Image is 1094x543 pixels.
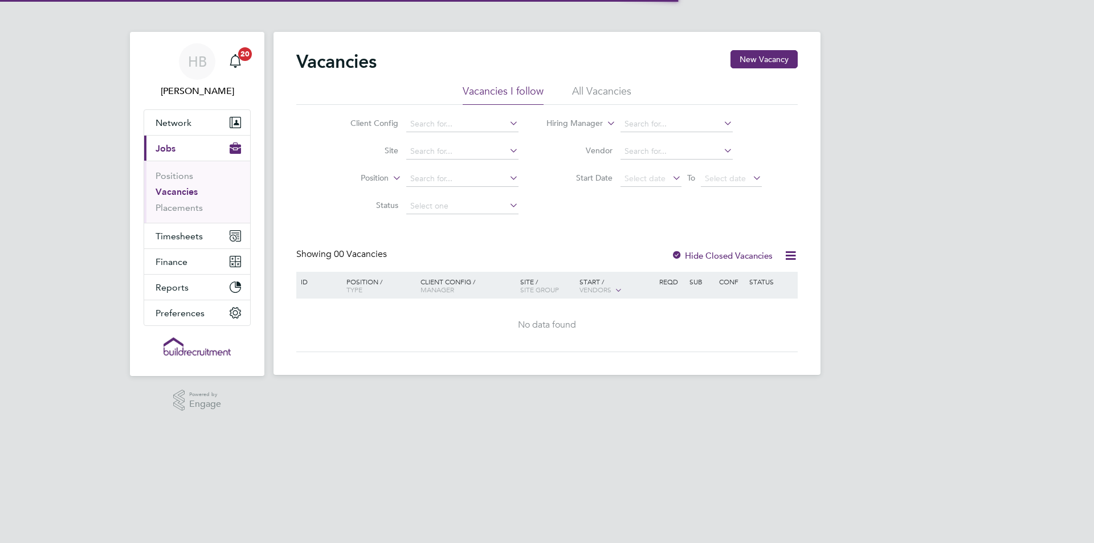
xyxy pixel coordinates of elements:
[156,202,203,213] a: Placements
[671,250,773,261] label: Hide Closed Vacancies
[156,170,193,181] a: Positions
[189,390,221,399] span: Powered by
[144,161,250,223] div: Jobs
[144,300,250,325] button: Preferences
[684,170,699,185] span: To
[730,50,798,68] button: New Vacancy
[705,173,746,183] span: Select date
[333,145,398,156] label: Site
[463,84,544,105] li: Vacancies I follow
[156,186,198,197] a: Vacancies
[144,43,251,98] a: HB[PERSON_NAME]
[537,118,603,129] label: Hiring Manager
[406,116,519,132] input: Search for...
[572,84,631,105] li: All Vacancies
[687,272,716,291] div: Sub
[130,32,264,376] nav: Main navigation
[406,144,519,160] input: Search for...
[156,282,189,293] span: Reports
[144,110,250,135] button: Network
[333,118,398,128] label: Client Config
[520,285,559,294] span: Site Group
[406,198,519,214] input: Select one
[716,272,746,291] div: Conf
[144,223,250,248] button: Timesheets
[173,390,222,411] a: Powered byEngage
[656,272,686,291] div: Reqd
[296,50,377,73] h2: Vacancies
[298,272,338,291] div: ID
[144,275,250,300] button: Reports
[156,143,175,154] span: Jobs
[421,285,454,294] span: Manager
[144,84,251,98] span: Hayley Barrance
[188,54,207,69] span: HB
[189,399,221,409] span: Engage
[746,272,796,291] div: Status
[418,272,517,299] div: Client Config /
[224,43,247,80] a: 20
[144,249,250,274] button: Finance
[296,248,389,260] div: Showing
[144,136,250,161] button: Jobs
[577,272,656,300] div: Start /
[547,173,613,183] label: Start Date
[624,173,666,183] span: Select date
[238,47,252,61] span: 20
[621,144,733,160] input: Search for...
[517,272,577,299] div: Site /
[338,272,418,299] div: Position /
[406,171,519,187] input: Search for...
[164,337,231,356] img: buildrec-logo-retina.png
[579,285,611,294] span: Vendors
[156,308,205,319] span: Preferences
[156,117,191,128] span: Network
[621,116,733,132] input: Search for...
[144,337,251,356] a: Go to home page
[333,200,398,210] label: Status
[156,256,187,267] span: Finance
[323,173,389,184] label: Position
[547,145,613,156] label: Vendor
[156,231,203,242] span: Timesheets
[346,285,362,294] span: Type
[298,319,796,331] div: No data found
[334,248,387,260] span: 00 Vacancies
